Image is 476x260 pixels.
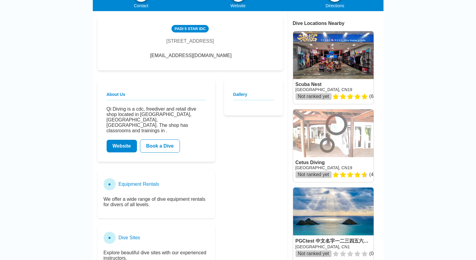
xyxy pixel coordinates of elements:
[296,87,352,92] a: [GEOGRAPHIC_DATA], CN19
[93,3,190,8] div: Contact
[107,92,206,100] h2: About Us
[166,38,214,44] div: [STREET_ADDRESS]
[119,182,159,187] h3: Equipment Rentals
[171,25,208,32] div: PADI 5 Star IDC
[296,165,352,170] a: [GEOGRAPHIC_DATA], CN19
[104,178,116,190] div: ●
[104,232,116,244] div: ●
[107,140,137,152] a: Website
[233,92,274,100] h2: Gallery
[293,21,384,26] div: Dive Locations Nearby
[107,106,206,133] p: Qi Diving is a cdc, freediver and retail dive shop located in [GEOGRAPHIC_DATA], [GEOGRAPHIC_DATA...
[119,235,140,240] h3: Dive Sites
[104,197,209,207] p: We offer a wide range of dive equipment rentals for divers of all levels.
[296,244,350,249] a: [GEOGRAPHIC_DATA], CN1
[140,139,180,153] a: Book a Dive
[150,53,232,58] span: [EMAIL_ADDRESS][DOMAIN_NAME]
[189,3,287,8] div: Website
[287,3,384,8] div: Directions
